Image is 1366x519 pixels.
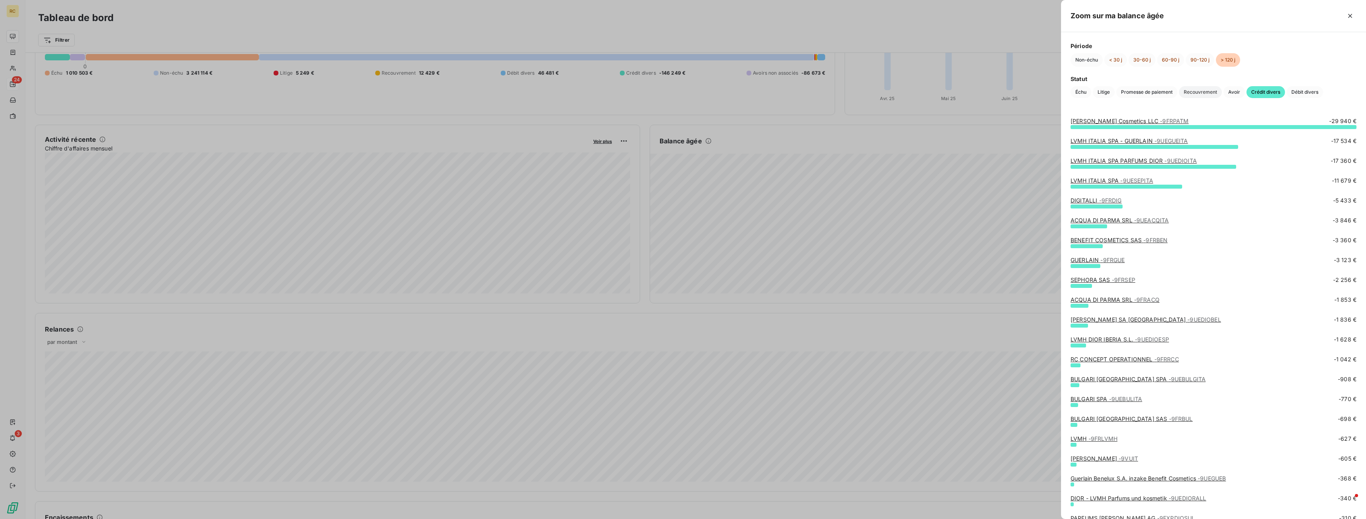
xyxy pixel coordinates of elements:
[1116,86,1177,98] button: Promesse de paiement
[1071,257,1125,263] a: GUERLAIN
[1109,396,1142,402] span: - 9UEBULITA
[1331,157,1356,165] span: -17 360 €
[1100,257,1125,263] span: - 9FRGUE
[1334,355,1356,363] span: -1 042 €
[1246,86,1285,98] button: Crédit divers
[1093,86,1115,98] button: Litige
[1071,455,1138,462] a: [PERSON_NAME]
[1071,10,1164,21] h5: Zoom sur ma balance âgée
[1154,356,1179,363] span: - 9FRRCC
[1071,316,1221,323] a: [PERSON_NAME] SA [GEOGRAPHIC_DATA]
[1071,237,1167,243] a: BENEFIT COSMETICS SAS
[1331,137,1356,145] span: -17 534 €
[1071,86,1091,98] button: Échu
[1120,177,1153,184] span: - 9UESEPITA
[1338,455,1356,463] span: -605 €
[1112,276,1135,283] span: - 9FRSEP
[1071,396,1142,402] a: BULGARI SPA
[1154,137,1188,144] span: - 9UEGUEITA
[1329,117,1356,125] span: -29 940 €
[1334,336,1356,343] span: -1 628 €
[1104,53,1127,67] button: < 30 j
[1071,118,1188,124] a: [PERSON_NAME] Cosmetics LLC
[1135,336,1169,343] span: - 9UEDIOESP
[1129,53,1156,67] button: 30-60 j
[1333,276,1356,284] span: -2 256 €
[1134,296,1160,303] span: - 9FRACQ
[1071,495,1206,502] a: DIOR - LVMH Parfums und kosmetik
[1332,177,1356,185] span: -11 679 €
[1071,137,1188,144] a: LVMH ITALIA SPA - GUERLAIN
[1071,415,1193,422] a: BULGARI [GEOGRAPHIC_DATA] SAS
[1333,236,1356,244] span: -3 360 €
[1071,475,1226,482] a: Guerlain Benelux S.A. inzake Benefit Cosmetics
[1169,415,1193,422] span: - 9FRBUL
[1169,495,1206,502] span: - 9UEDIORALL
[1071,177,1153,184] a: LVMH ITALIA SPA
[1223,86,1245,98] button: Avoir
[1338,415,1356,423] span: -698 €
[1339,492,1358,511] iframe: Intercom live chat
[1287,86,1323,98] button: Débit divers
[1071,296,1160,303] a: ACQUA DI PARMA SRL
[1338,475,1356,482] span: -368 €
[1334,316,1356,324] span: -1 836 €
[1198,475,1226,482] span: - 9UEGUEB
[1338,494,1356,502] span: -340 €
[1071,276,1135,283] a: SEPHORA SAS
[1160,118,1188,124] span: - 9FRPATM
[1169,376,1206,382] span: - 9UEBULGITA
[1071,356,1179,363] a: RC CONCEPT OPERATIONNEL
[1071,53,1103,67] button: Non-échu
[1071,376,1206,382] a: BULGARI [GEOGRAPHIC_DATA] SPA
[1333,216,1356,224] span: -3 846 €
[1164,157,1197,164] span: - 9UEDIOITA
[1071,157,1197,164] a: LVMH ITALIA SPA PARFUMS DIOR
[1071,197,1122,204] a: DIGITALLI
[1216,53,1240,67] button: > 120 j
[1333,197,1356,205] span: -5 433 €
[1071,336,1169,343] a: LVMH DIOR IBERIA S.L.
[1179,86,1222,98] button: Recouvrement
[1071,217,1169,224] a: ACQUA DI PARMA SRL
[1186,53,1214,67] button: 90-120 j
[1187,316,1221,323] span: - 9UEDIOBEL
[1134,217,1169,224] span: - 9UEACQITA
[1088,435,1117,442] span: - 9FRLVMH
[1099,197,1122,204] span: - 9FRDIG
[1071,435,1117,442] a: LVMH
[1338,375,1356,383] span: -908 €
[1334,296,1356,304] span: -1 853 €
[1338,435,1356,443] span: -627 €
[1119,455,1138,462] span: - 9VUIT
[1339,395,1356,403] span: -770 €
[1334,256,1356,264] span: -3 123 €
[1071,75,1356,83] span: Statut
[1071,42,1356,50] span: Période
[1157,53,1184,67] button: 60-90 j
[1143,237,1167,243] span: - 9FRBEN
